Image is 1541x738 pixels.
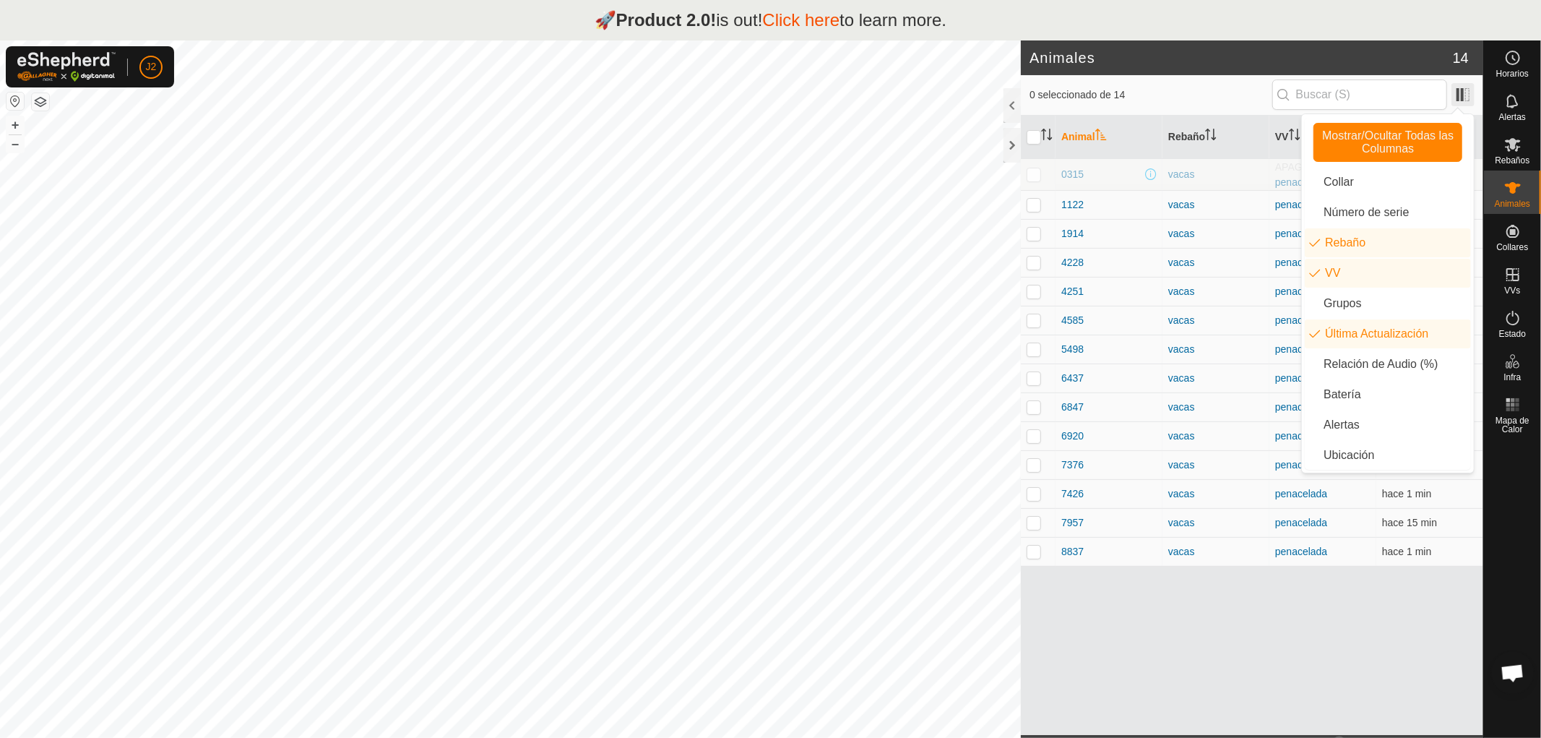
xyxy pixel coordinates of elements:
li: common.btn.groups [1305,289,1471,318]
p-sorticon: Activar para ordenar [1095,131,1107,142]
li: enum.columnList.audioRatio [1305,350,1471,379]
span: 5498 [1061,342,1084,357]
span: J2 [146,59,157,74]
button: – [7,135,24,153]
button: + [7,116,24,134]
p-sorticon: Activar para ordenar [1205,131,1217,142]
div: vacas [1168,255,1264,270]
li: vp.label.vp [1305,259,1471,288]
div: vacas [1168,429,1264,444]
th: Animal [1056,116,1162,159]
a: penacelada [1275,430,1327,442]
a: penacelada [1275,314,1327,326]
span: Alertas [1499,113,1526,121]
span: 18 sept 2025, 21:33 [1382,517,1437,528]
li: mob.label.mob [1305,228,1471,257]
span: Mapa de Calor [1488,416,1537,434]
span: 8837 [1061,544,1084,559]
div: vacas [1168,226,1264,241]
div: vacas [1168,342,1264,357]
span: 6920 [1061,429,1084,444]
span: 6437 [1061,371,1084,386]
a: penacelada [1275,488,1327,499]
th: Rebaño [1162,116,1269,159]
li: neckband.label.battery [1305,380,1471,409]
span: 0315 [1061,167,1084,182]
span: Rebaños [1495,156,1529,165]
span: Mostrar/Ocultar Todas las Columnas [1320,129,1456,155]
a: penacelada [1275,517,1327,528]
button: Capas del Mapa [32,93,49,111]
span: Animales [1495,199,1530,208]
button: Mostrar/Ocultar Todas las Columnas [1313,123,1462,162]
img: Logo Gallagher [17,52,116,82]
a: penacelada [1275,228,1327,239]
a: penacelada [1275,343,1327,355]
a: Click here [762,10,839,30]
span: VVs [1504,286,1520,295]
div: vacas [1168,313,1264,328]
li: common.label.location [1305,441,1471,470]
div: vacas [1168,197,1264,213]
span: 7957 [1061,515,1084,531]
span: 6847 [1061,400,1084,415]
div: vacas [1168,544,1264,559]
div: vacas [1168,400,1264,415]
p: 🚀 is out! to learn more. [595,7,947,33]
div: Chat abierto [1491,651,1534,695]
span: Infra [1503,373,1521,382]
a: penacelada [1275,401,1327,413]
span: Horarios [1496,69,1529,78]
a: penacelada [1275,286,1327,297]
span: Estado [1499,330,1526,338]
a: penacelada [1275,459,1327,471]
div: vacas [1168,458,1264,473]
span: 7376 [1061,458,1084,473]
button: Restablecer Mapa [7,93,24,110]
span: APAGADO [1275,161,1324,173]
span: 14 [1453,47,1469,69]
span: 18 sept 2025, 21:47 [1382,546,1431,557]
input: Buscar (S) [1272,80,1447,110]
div: vacas [1168,284,1264,299]
a: penacelada [1275,546,1327,557]
span: Collares [1496,243,1528,252]
li: neckband.label.serialNumber [1305,198,1471,227]
div: vacas [1168,371,1264,386]
a: penacelada [1275,176,1327,188]
strong: Product 2.0! [616,10,717,30]
span: 18 sept 2025, 21:47 [1382,488,1431,499]
li: neckband.label.title [1305,168,1471,197]
div: vacas [1168,515,1264,531]
a: penacelada [1275,372,1327,384]
a: penacelada [1275,199,1327,210]
h2: Animales [1030,49,1453,66]
div: vacas [1168,167,1264,182]
span: 4585 [1061,313,1084,328]
span: 1122 [1061,197,1084,213]
th: VV [1269,116,1376,159]
span: 1914 [1061,226,1084,241]
p-sorticon: Activar para ordenar [1041,131,1053,142]
span: 4228 [1061,255,1084,270]
span: 0 seleccionado de 14 [1030,87,1272,103]
li: animal.label.alerts [1305,411,1471,439]
li: enum.columnList.lastUpdated [1305,319,1471,348]
p-sorticon: Activar para ordenar [1289,131,1300,142]
div: vacas [1168,486,1264,502]
span: 7426 [1061,486,1084,502]
a: penacelada [1275,257,1327,268]
span: 4251 [1061,284,1084,299]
